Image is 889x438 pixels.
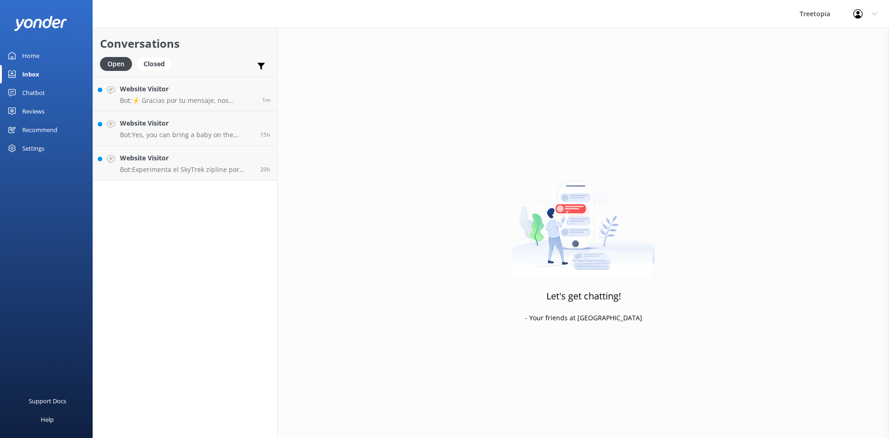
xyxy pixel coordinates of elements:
[137,58,176,69] a: Closed
[546,289,621,304] h3: Let's get chatting!
[41,410,54,429] div: Help
[29,392,66,410] div: Support Docs
[512,161,655,277] img: artwork of a man stealing a conversation from at giant smartphone
[137,57,172,71] div: Closed
[120,118,253,128] h4: Website Visitor
[100,35,270,52] h2: Conversations
[14,16,67,31] img: yonder-white-logo.png
[262,96,270,104] span: Aug 25 2025 12:01pm (UTC -06:00) America/Mexico_City
[525,313,642,323] p: - Your friends at [GEOGRAPHIC_DATA]
[22,65,39,83] div: Inbox
[120,131,253,139] p: Bot: Yes, you can bring a baby on the SkyWalk (the hanging bridges tour) and the TreeTram, as the...
[260,165,270,173] span: Aug 24 2025 04:02pm (UTC -06:00) America/Mexico_City
[93,76,277,111] a: Website VisitorBot:⚡ Gracias por tu mensaje, nos pondremos en contacto contigo lo antes posible. ...
[22,139,44,158] div: Settings
[120,153,253,163] h4: Website Visitor
[120,165,253,174] p: Bot: Experimenta el SkyTrek zipline por $100.57 para adultos o $80.23 para niños. Estos precios s...
[93,146,277,181] a: Website VisitorBot:Experimenta el SkyTrek zipline por $100.57 para adultos o $80.23 para niños. E...
[100,58,137,69] a: Open
[22,102,44,121] div: Reviews
[22,121,57,139] div: Recommend
[22,46,39,65] div: Home
[93,111,277,146] a: Website VisitorBot:Yes, you can bring a baby on the SkyWalk (the hanging bridges tour) and the Tr...
[22,83,45,102] div: Chatbot
[120,84,255,94] h4: Website Visitor
[100,57,132,71] div: Open
[260,131,270,139] span: Aug 24 2025 08:40pm (UTC -06:00) America/Mexico_City
[120,96,255,105] p: Bot: ⚡ Gracias por tu mensaje, nos pondremos en contacto contigo lo antes posible. También puedes...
